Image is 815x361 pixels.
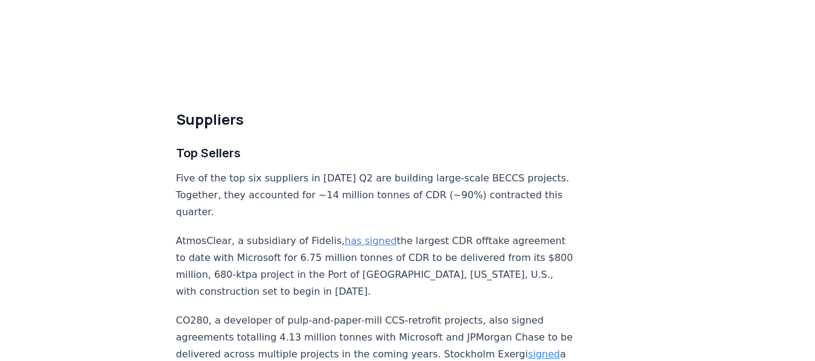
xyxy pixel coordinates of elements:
p: AtmosClear, a subsidiary of Fidelis, the largest CDR offtake agreement to date with Microsoft for... [176,233,576,300]
a: signed [528,348,560,360]
h3: Top Sellers [176,143,576,163]
a: has signed [344,235,396,246]
h2: Suppliers [176,110,576,129]
p: Five of the top six suppliers in [DATE] Q2 are building large-scale BECCS projects. Together, the... [176,170,576,221]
